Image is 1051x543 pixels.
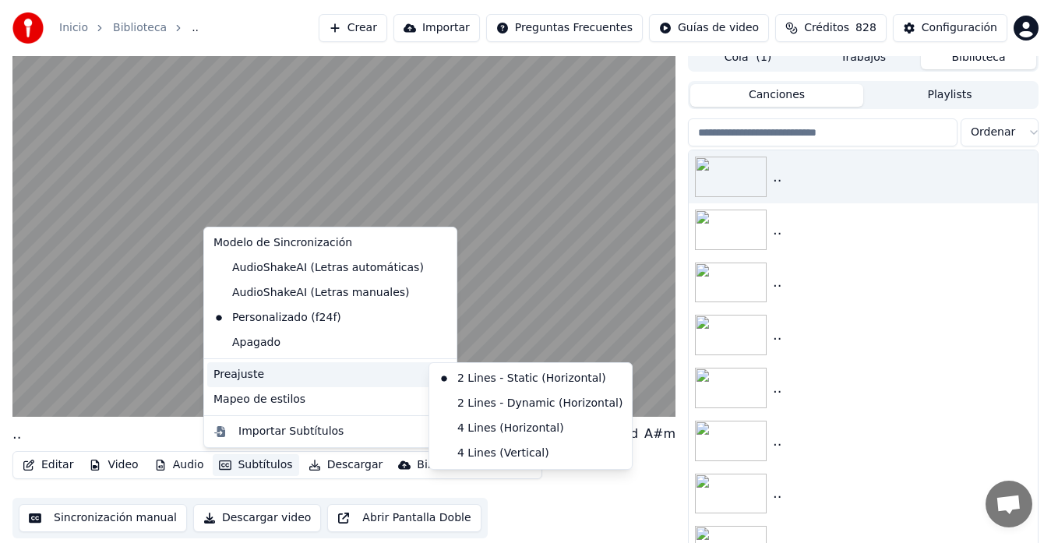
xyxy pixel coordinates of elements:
[238,424,344,439] div: Importar Subtítulos
[690,84,863,107] button: Canciones
[59,20,88,36] a: Inicio
[207,387,453,412] div: Mapeo de estilos
[207,256,430,280] div: AudioShakeAI (Letras automáticas)
[971,125,1015,140] span: Ordenar
[207,280,416,305] div: AudioShakeAI (Letras manuales)
[83,454,144,476] button: Video
[773,219,1032,241] div: ..
[773,324,1032,346] div: ..
[773,166,1032,188] div: ..
[207,305,347,330] div: Personalizado (f24f)
[806,47,921,69] button: Trabajos
[432,366,629,391] div: 2 Lines - Static (Horizontal)
[193,504,321,532] button: Descargar video
[432,416,629,441] div: 4 Lines (Horizontal)
[644,425,675,443] div: A#m
[327,504,481,532] button: Abrir Pantalla Doble
[113,20,167,36] a: Biblioteca
[432,391,629,416] div: 2 Lines - Dynamic (Horizontal)
[302,454,390,476] button: Descargar
[922,20,997,36] div: Configuración
[432,441,629,466] div: 4 Lines (Vertical)
[756,50,771,65] span: ( 1 )
[192,20,199,36] span: ..
[773,482,1032,504] div: ..
[921,47,1036,69] button: Biblioteca
[148,454,210,476] button: Audio
[417,457,532,473] div: Biblioteca en la nube
[207,362,453,387] div: Preajuste
[773,271,1032,293] div: ..
[986,481,1032,527] div: Chat abierto
[893,14,1007,42] button: Configuración
[804,20,849,36] span: Créditos
[16,454,79,476] button: Editar
[19,504,187,532] button: Sincronización manual
[773,377,1032,399] div: ..
[773,430,1032,452] div: ..
[12,423,21,445] div: ..
[207,231,453,256] div: Modelo de Sincronización
[775,14,887,42] button: Créditos828
[213,454,298,476] button: Subtítulos
[690,47,806,69] button: Cola
[855,20,876,36] span: 828
[207,330,453,355] div: Apagado
[393,14,480,42] button: Importar
[486,14,643,42] button: Preguntas Frecuentes
[319,14,387,42] button: Crear
[649,14,769,42] button: Guías de video
[12,12,44,44] img: youka
[863,84,1036,107] button: Playlists
[59,20,199,36] nav: breadcrumb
